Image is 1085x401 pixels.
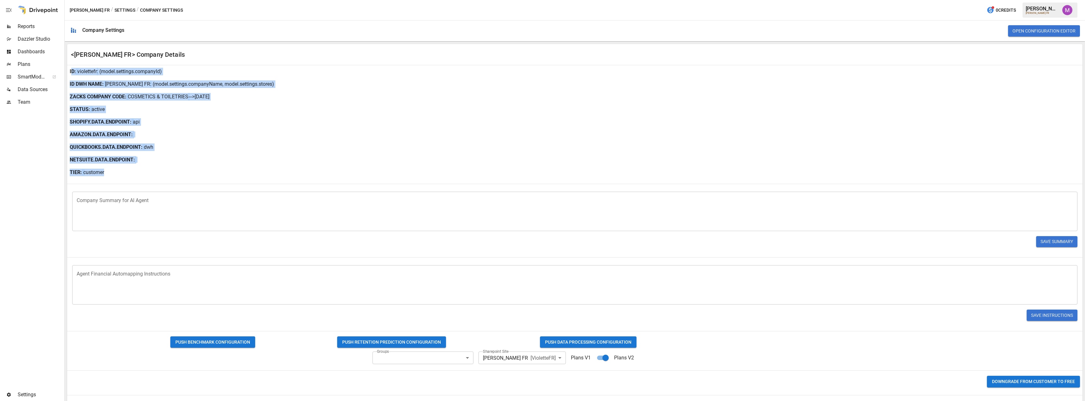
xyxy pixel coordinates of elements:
button: PUSH DATA PROCESSING CONFIGURATION [540,336,636,348]
b: AMAZON.DATA.ENDPOINT : [70,131,133,138]
div: / [111,6,113,14]
button: Save Instructions [1027,310,1077,321]
span: Settings [18,391,63,398]
span: Data Sources [18,86,63,93]
b: NETSUITE.DATA.ENDPOINT : [70,156,135,164]
div: [PERSON_NAME] FR [1026,12,1059,15]
div: / [137,6,139,14]
b: QUICKBOOKS.DATA.ENDPOINT : [70,143,143,151]
p: --->[DATE] [188,93,209,101]
p: violettefr [77,68,97,75]
span: Dazzler Studio [18,35,63,43]
b: ID : [70,68,76,75]
p: Plans V1 [571,354,591,362]
span: Team [18,98,63,106]
div: Company Settings [82,27,124,33]
p: [PERSON_NAME] FR [105,80,150,88]
b: ID DWH NAME : [70,80,104,88]
p: : (model.settings.companyId) [97,68,162,75]
label: Groups [377,349,389,354]
button: Umer Muhammed [1059,1,1076,19]
span: [ VioletteFR ] [531,354,556,362]
button: Save Summary [1036,236,1077,247]
label: Sharepoint Site [483,349,508,354]
span: SmartModel [18,73,45,81]
p: COSMETICS & TOILETRIES [128,93,188,101]
b: STATUS : [70,106,90,113]
button: 0Credits [984,4,1018,16]
p: api [133,118,140,126]
button: Settings [114,6,135,14]
span: [PERSON_NAME] FR [483,354,528,362]
button: [PERSON_NAME] FR [70,6,110,14]
img: Umer Muhammed [1062,5,1072,15]
span: Plans [18,61,63,68]
span: Dashboards [18,48,63,55]
span: 0 Credits [996,6,1016,14]
div: [PERSON_NAME] [1026,6,1059,12]
b: SHOPIFY.DATA.ENDPOINT : [70,118,132,126]
p: : (model.settings.companyName, model.settings.stores) [150,80,274,88]
div: <[PERSON_NAME] FR> Company Details [71,51,575,58]
button: PUSH RETENTION PREDICTION CONFIGURATION [337,336,446,348]
b: TIER: [70,169,82,176]
span: Reports [18,23,63,30]
button: Downgrade from CUSTOMER to FREE [987,376,1080,387]
button: Open Configuration Editor [1008,25,1080,37]
p: dwh [144,143,153,151]
p: customer [83,169,104,176]
span: ™ [45,72,50,80]
button: PUSH BENCHMARK CONFIGURATION [170,336,255,348]
p: Plans V2 [614,354,634,362]
b: ZACKS COMPANY CODE : [70,93,126,101]
p: active [91,106,105,113]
